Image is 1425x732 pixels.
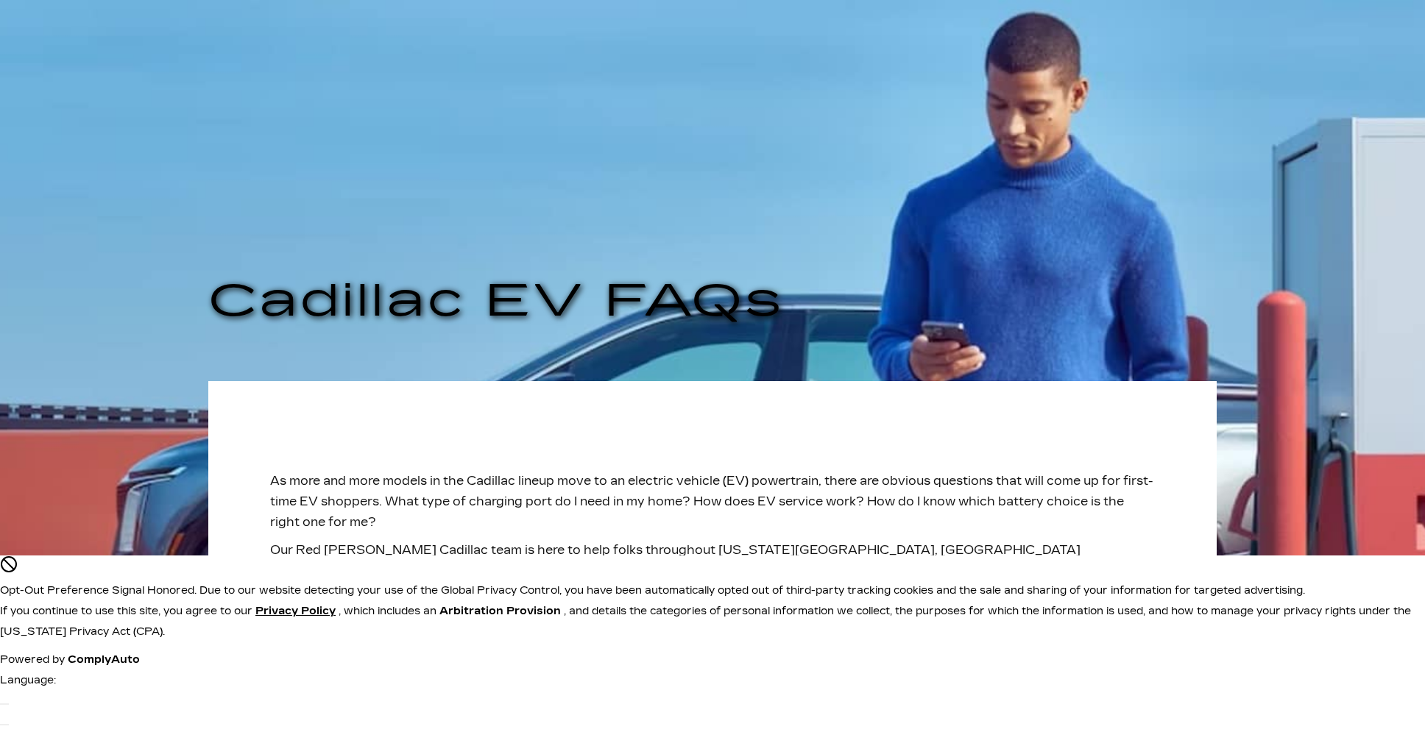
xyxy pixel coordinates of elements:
u: Privacy Policy [255,605,336,617]
a: Privacy Policy [255,605,339,617]
p: Our Red [PERSON_NAME] Cadillac team is here to help folks throughout [US_STATE][GEOGRAPHIC_DATA],... [270,540,1156,602]
strong: Arbitration Provision [439,605,561,617]
p: As more and more models in the Cadillac lineup move to an electric vehicle (EV) powertrain, there... [270,471,1156,533]
span: Cadillac EV FAQs [208,274,784,327]
a: ComplyAuto [68,653,140,666]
